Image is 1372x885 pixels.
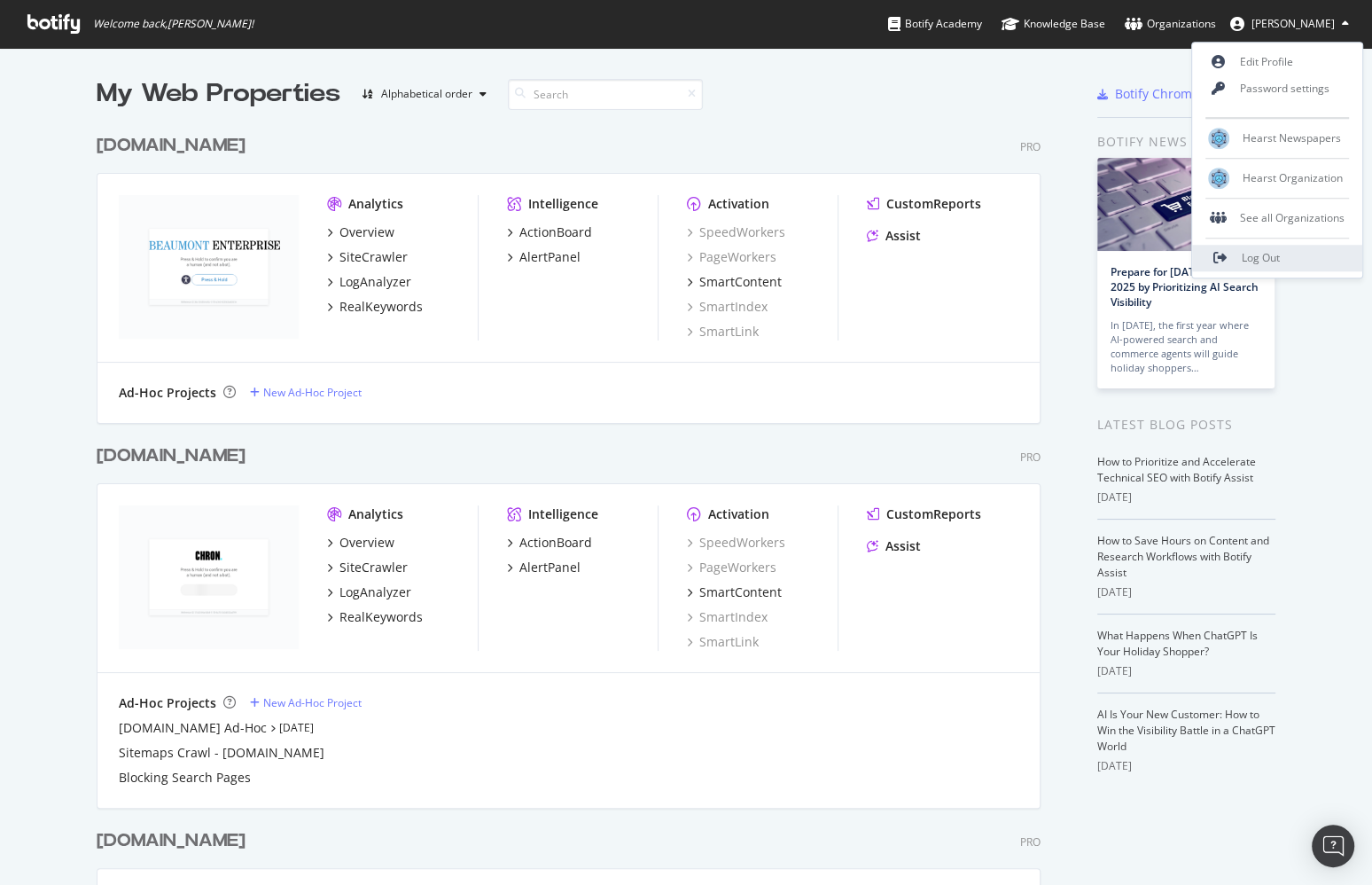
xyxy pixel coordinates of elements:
div: [DATE] [1097,663,1275,679]
a: Assist [867,537,921,555]
div: ActionBoard [519,223,592,241]
a: ActionBoard [507,534,592,552]
span: Genevieve Lill [1251,16,1335,31]
a: How to Prioritize and Accelerate Technical SEO with Botify Assist [1097,454,1256,485]
div: New Ad-Hoc Project [263,385,362,400]
a: AlertPanel [507,559,581,576]
div: In [DATE], the first year where AI-powered search and commerce agents will guide holiday shoppers… [1111,318,1261,375]
a: SmartIndex [687,608,768,626]
div: Organizations [1125,15,1216,33]
div: SmartContent [699,273,782,291]
div: Ad-Hoc Projects [119,384,216,402]
a: [DOMAIN_NAME] [97,443,253,469]
a: What Happens When ChatGPT Is Your Holiday Shopper? [1097,628,1258,659]
a: PageWorkers [687,248,776,266]
a: Prepare for [DATE][DATE] 2025 by Prioritizing AI Search Visibility [1111,264,1259,309]
div: AlertPanel [519,559,581,576]
div: My Web Properties [97,76,340,112]
a: SmartContent [687,583,782,601]
a: Log Out [1192,245,1362,271]
div: [DATE] [1097,584,1275,600]
input: Search [508,79,703,110]
div: Latest Blog Posts [1097,415,1275,435]
a: [DOMAIN_NAME] [97,133,253,159]
div: Intelligence [528,195,598,213]
a: AI Is Your New Customer: How to Win the Visibility Battle in a ChatGPT World [1097,707,1275,754]
a: RealKeywords [327,608,423,626]
div: [DOMAIN_NAME] Ad-Hoc [119,719,267,737]
a: [DATE] [279,720,314,735]
span: Hearst Newspapers [1243,131,1341,146]
a: SiteCrawler [327,559,408,576]
span: Hearst Organization [1243,171,1343,186]
a: Edit Profile [1192,49,1362,75]
a: [DOMAIN_NAME] [97,828,253,854]
a: Sitemaps Crawl - [DOMAIN_NAME] [119,744,324,762]
a: Overview [327,534,394,552]
span: Log Out [1242,251,1280,266]
a: Botify Chrome Plugin [1097,85,1240,103]
img: Prepare for Black Friday 2025 by Prioritizing AI Search Visibility [1097,158,1275,251]
div: Assist [885,227,921,245]
a: SmartIndex [687,298,768,316]
div: SmartContent [699,583,782,601]
div: Analytics [348,505,403,523]
div: [DATE] [1097,489,1275,505]
a: CustomReports [867,195,981,213]
div: Assist [885,537,921,555]
div: AlertPanel [519,248,581,266]
a: CustomReports [867,505,981,523]
a: How to Save Hours on Content and Research Workflows with Botify Assist [1097,533,1269,580]
div: Activation [708,195,769,213]
div: Pro [1020,139,1041,154]
div: Analytics [348,195,403,213]
a: Blocking Search Pages [119,769,251,787]
div: CustomReports [886,505,981,523]
img: Hearst Organization [1208,168,1229,189]
div: [DATE] [1097,758,1275,774]
img: beaumontenterprise.com [119,195,299,339]
a: RealKeywords [327,298,423,316]
div: Knowledge Base [1002,15,1105,33]
div: Ad-Hoc Projects [119,694,216,712]
img: chron.com [119,505,299,649]
a: SmartLink [687,323,759,341]
a: SmartLink [687,633,759,651]
div: Open Intercom Messenger [1312,825,1354,867]
a: Assist [867,227,921,245]
span: Welcome back, [PERSON_NAME] ! [93,17,253,31]
div: SiteCrawler [339,559,408,576]
div: LogAnalyzer [339,273,411,291]
div: Activation [708,505,769,523]
div: New Ad-Hoc Project [263,695,362,710]
div: [DOMAIN_NAME] [97,133,246,159]
a: New Ad-Hoc Project [250,385,362,400]
a: SpeedWorkers [687,534,785,552]
div: RealKeywords [339,608,423,626]
a: Password settings [1192,75,1362,102]
div: Overview [339,534,394,552]
a: PageWorkers [687,559,776,576]
a: LogAnalyzer [327,273,411,291]
div: SiteCrawler [339,248,408,266]
div: [DOMAIN_NAME] [97,443,246,469]
a: SpeedWorkers [687,223,785,241]
div: Intelligence [528,505,598,523]
button: [PERSON_NAME] [1216,10,1363,38]
div: LogAnalyzer [339,583,411,601]
a: SiteCrawler [327,248,408,266]
a: Overview [327,223,394,241]
a: ActionBoard [507,223,592,241]
div: [DOMAIN_NAME] [97,828,246,854]
div: ActionBoard [519,534,592,552]
a: SmartContent [687,273,782,291]
div: Overview [339,223,394,241]
div: Botify Chrome Plugin [1115,85,1240,103]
